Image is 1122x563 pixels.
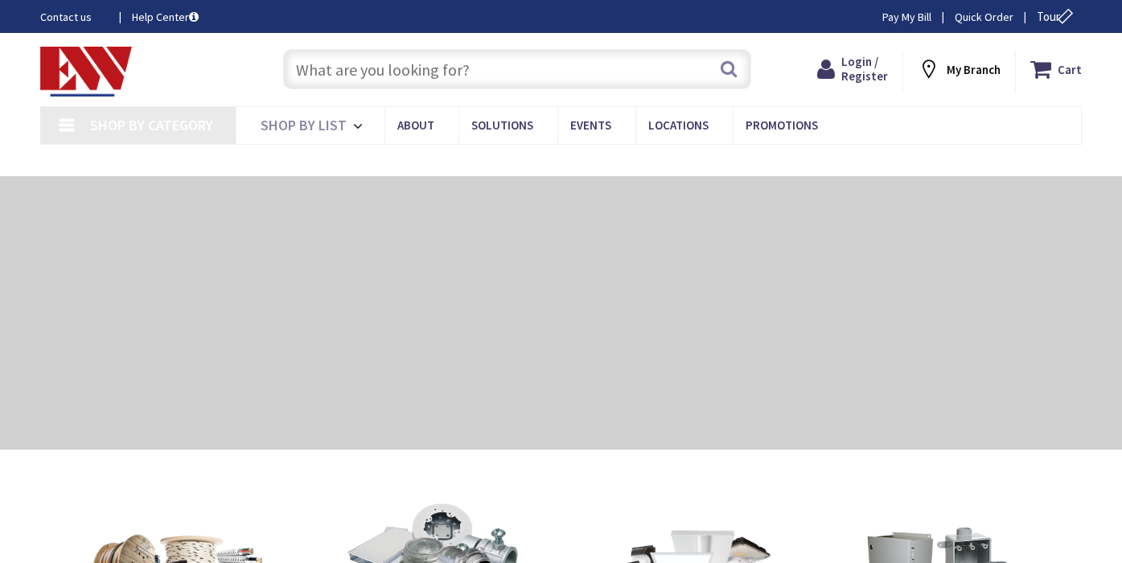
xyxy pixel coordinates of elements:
a: Contact us [40,9,106,25]
a: Help Center [132,9,199,25]
span: Shop By Category [90,116,213,134]
a: Cart [1030,55,1082,84]
span: Events [570,117,611,133]
a: Quick Order [955,9,1013,25]
strong: My Branch [947,62,1001,77]
span: Solutions [471,117,533,133]
span: Shop By List [261,116,347,134]
span: Promotions [746,117,818,133]
img: Electrical Wholesalers, Inc. [40,47,132,97]
a: Login / Register [817,55,888,84]
a: Pay My Bill [882,9,931,25]
div: My Branch [918,55,1001,84]
strong: Cart [1058,55,1082,84]
input: What are you looking for? [283,49,752,89]
span: Locations [648,117,709,133]
span: Tour [1037,9,1078,24]
span: Login / Register [841,54,888,84]
span: About [397,117,434,133]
